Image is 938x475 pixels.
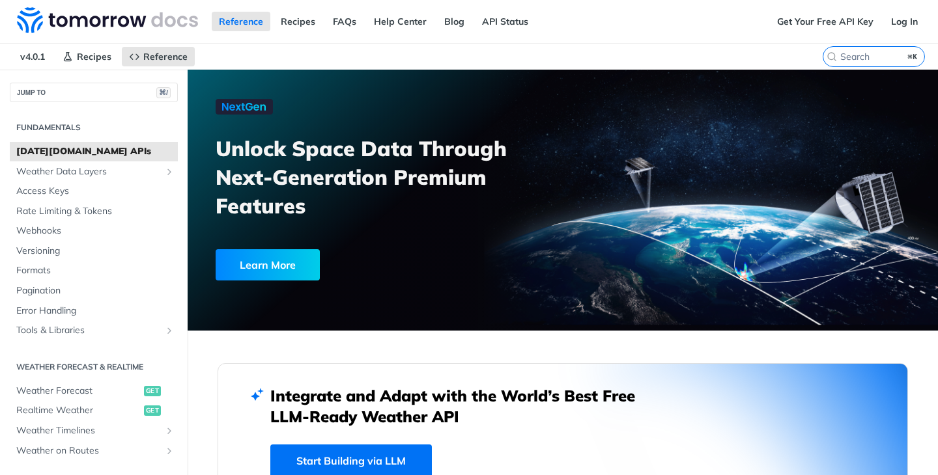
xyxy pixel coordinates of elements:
[16,385,141,398] span: Weather Forecast
[437,12,472,31] a: Blog
[884,12,925,31] a: Log In
[16,264,175,277] span: Formats
[10,281,178,301] a: Pagination
[216,99,273,115] img: NextGen
[827,51,837,62] svg: Search
[10,182,178,201] a: Access Keys
[10,261,178,280] a: Formats
[475,12,535,31] a: API Status
[10,301,178,321] a: Error Handling
[77,51,111,62] span: Recipes
[16,444,161,457] span: Weather on Routes
[326,12,363,31] a: FAQs
[17,7,198,33] img: Tomorrow.io Weather API Docs
[164,426,175,436] button: Show subpages for Weather Timelines
[13,47,52,66] span: v4.0.1
[16,145,175,158] span: [DATE][DOMAIN_NAME] APIs
[10,83,178,102] button: JUMP TO⌘/
[10,221,178,241] a: Webhooks
[144,386,161,396] span: get
[10,421,178,441] a: Weather TimelinesShow subpages for Weather Timelines
[55,47,119,66] a: Recipes
[10,321,178,340] a: Tools & LibrariesShow subpages for Tools & Libraries
[10,381,178,401] a: Weather Forecastget
[905,50,921,63] kbd: ⌘K
[156,87,171,98] span: ⌘/
[10,142,178,161] a: [DATE][DOMAIN_NAME] APIs
[10,401,178,420] a: Realtime Weatherget
[16,404,141,417] span: Realtime Weather
[143,51,188,62] span: Reference
[16,205,175,218] span: Rate Limiting & Tokens
[216,134,577,220] h3: Unlock Space Data Through Next-Generation Premium Features
[10,361,178,373] h2: Weather Forecast & realtime
[270,385,655,427] h2: Integrate and Adapt with the World’s Best Free LLM-Ready Weather API
[144,405,161,416] span: get
[10,202,178,221] a: Rate Limiting & Tokens
[216,249,320,280] div: Learn More
[16,185,175,198] span: Access Keys
[10,241,178,261] a: Versioning
[10,162,178,182] a: Weather Data LayersShow subpages for Weather Data Layers
[16,424,161,437] span: Weather Timelines
[212,12,270,31] a: Reference
[16,245,175,258] span: Versioning
[10,122,178,133] h2: Fundamentals
[122,47,195,66] a: Reference
[770,12,881,31] a: Get Your Free API Key
[16,305,175,318] span: Error Handling
[10,441,178,461] a: Weather on RoutesShow subpages for Weather on Routes
[367,12,434,31] a: Help Center
[16,165,161,178] span: Weather Data Layers
[164,446,175,456] button: Show subpages for Weather on Routes
[16,284,175,297] span: Pagination
[274,12,322,31] a: Recipes
[16,324,161,337] span: Tools & Libraries
[16,224,175,238] span: Webhooks
[164,325,175,336] button: Show subpages for Tools & Libraries
[216,249,505,280] a: Learn More
[164,167,175,177] button: Show subpages for Weather Data Layers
